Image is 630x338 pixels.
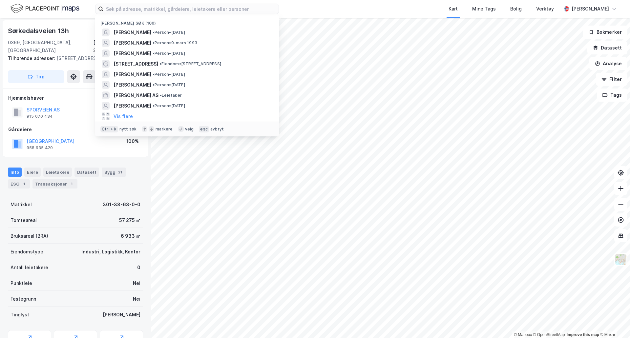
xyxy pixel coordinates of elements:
[133,279,140,287] div: Nei
[21,181,27,187] div: 1
[119,127,137,132] div: nytt søk
[10,216,37,224] div: Tomteareal
[114,81,151,89] span: [PERSON_NAME]
[74,168,99,177] div: Datasett
[597,307,630,338] div: Kontrollprogram for chat
[10,248,43,256] div: Eiendomstype
[8,54,138,62] div: [STREET_ADDRESS]
[114,112,133,120] button: Vis flere
[133,295,140,303] div: Nei
[103,311,140,319] div: [PERSON_NAME]
[24,168,41,177] div: Eiere
[153,51,185,56] span: Person • [DATE]
[10,295,36,303] div: Festegrunn
[68,181,75,187] div: 1
[153,103,155,108] span: •
[114,29,151,36] span: [PERSON_NAME]
[8,168,22,177] div: Info
[510,5,522,13] div: Bolig
[587,41,627,54] button: Datasett
[10,201,32,209] div: Matrikkel
[153,82,185,88] span: Person • [DATE]
[567,332,599,337] a: Improve this map
[121,232,140,240] div: 6 933 ㎡
[156,127,173,132] div: markere
[10,232,48,240] div: Bruksareal (BRA)
[119,216,140,224] div: 57 275 ㎡
[114,60,158,68] span: [STREET_ADDRESS]
[103,201,140,209] div: 301-38-63-0-0
[536,5,554,13] div: Verktøy
[114,50,151,57] span: [PERSON_NAME]
[589,57,627,70] button: Analyse
[95,15,279,27] div: [PERSON_NAME] søk (100)
[8,70,64,83] button: Tag
[8,26,70,36] div: Sørkedalsveien 13h
[10,311,29,319] div: Tinglyst
[159,61,221,67] span: Eiendom • [STREET_ADDRESS]
[8,126,143,133] div: Gårdeiere
[596,73,627,86] button: Filter
[153,82,155,87] span: •
[32,179,77,189] div: Transaksjoner
[153,103,185,109] span: Person • [DATE]
[199,126,209,132] div: esc
[153,51,155,56] span: •
[102,168,126,177] div: Bygg
[27,145,53,150] div: 958 935 420
[10,264,48,271] div: Antall leietakere
[114,102,151,110] span: [PERSON_NAME]
[153,40,155,45] span: •
[533,332,565,337] a: OpenStreetMap
[449,5,458,13] div: Kart
[103,4,279,14] input: Søk på adresse, matrikkel, gårdeiere, leietakere eller personer
[8,55,56,61] span: Tilhørende adresser:
[153,30,185,35] span: Person • [DATE]
[583,26,627,39] button: Bokmerker
[100,126,118,132] div: Ctrl + k
[572,5,609,13] div: [PERSON_NAME]
[43,168,72,177] div: Leietakere
[153,40,197,46] span: Person • 9. mars 1993
[514,332,532,337] a: Mapbox
[597,307,630,338] iframe: Chat Widget
[117,169,123,175] div: 21
[8,39,93,54] div: 0369, [GEOGRAPHIC_DATA], [GEOGRAPHIC_DATA]
[10,3,79,14] img: logo.f888ab2527a4732fd821a326f86c7f29.svg
[137,264,140,271] div: 0
[114,39,151,47] span: [PERSON_NAME]
[153,72,155,77] span: •
[159,61,161,66] span: •
[160,93,182,98] span: Leietaker
[10,279,32,287] div: Punktleie
[597,89,627,102] button: Tags
[160,93,162,98] span: •
[8,94,143,102] div: Hjemmelshaver
[8,179,30,189] div: ESG
[210,127,224,132] div: avbryt
[126,137,139,145] div: 100%
[93,39,143,54] div: [GEOGRAPHIC_DATA], 38/63
[615,253,627,266] img: Z
[81,248,140,256] div: Industri, Logistikk, Kontor
[153,30,155,35] span: •
[27,114,53,119] div: 915 070 434
[153,72,185,77] span: Person • [DATE]
[114,91,158,99] span: [PERSON_NAME] AS
[185,127,194,132] div: velg
[472,5,496,13] div: Mine Tags
[114,70,151,78] span: [PERSON_NAME]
